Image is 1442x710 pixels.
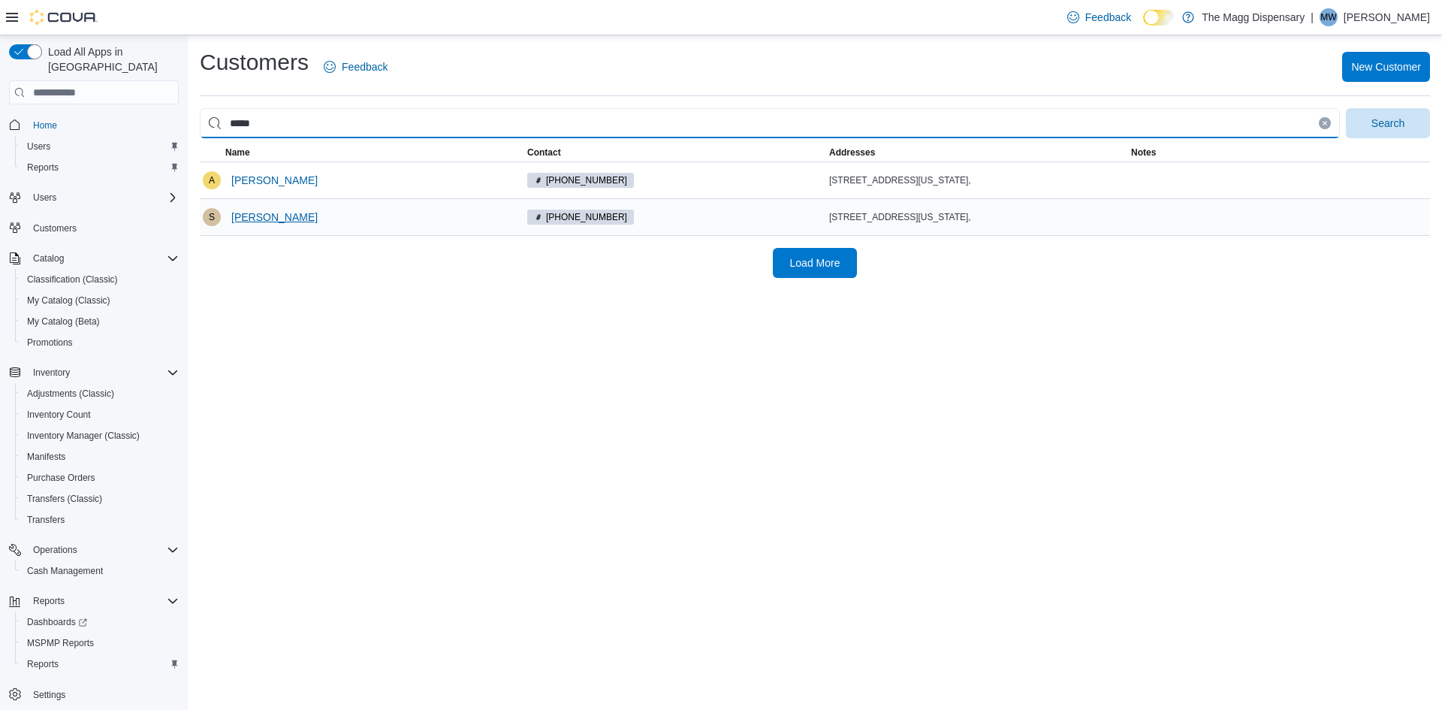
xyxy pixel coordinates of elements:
span: Users [27,140,50,153]
span: (662) 549-4242 [527,210,634,225]
a: Adjustments (Classic) [21,385,120,403]
span: Reports [27,592,179,610]
button: My Catalog (Classic) [15,290,185,311]
a: My Catalog (Beta) [21,313,106,331]
p: [PERSON_NAME] [1344,8,1430,26]
button: Inventory [27,364,76,382]
a: Transfers [21,511,71,529]
span: Inventory Manager (Classic) [27,430,140,442]
div: Anita [203,171,221,189]
a: Reports [21,655,65,673]
span: Users [27,189,179,207]
span: Cash Management [27,565,103,577]
div: Sheila [203,208,221,226]
button: Users [15,136,185,157]
h1: Customers [200,47,309,77]
span: MW [1320,8,1336,26]
span: Promotions [27,337,73,349]
span: Home [27,115,179,134]
span: Transfers (Classic) [27,493,102,505]
span: Feedback [342,59,388,74]
span: Customers [27,219,179,237]
span: Addresses [829,147,875,159]
a: Users [21,137,56,156]
span: Dashboards [27,616,87,628]
button: [PERSON_NAME] [225,165,324,195]
button: Promotions [15,332,185,353]
span: [PERSON_NAME] [231,210,318,225]
span: Inventory Manager (Classic) [21,427,179,445]
button: Customers [3,217,185,239]
button: Cash Management [15,560,185,582]
button: Reports [15,654,185,675]
button: Reports [3,591,185,612]
button: Catalog [3,248,185,269]
span: Reports [21,655,179,673]
button: Operations [27,541,83,559]
button: Inventory Count [15,404,185,425]
span: Inventory [27,364,179,382]
a: Classification (Classic) [21,270,124,289]
span: Search [1371,116,1404,131]
button: Clear input [1319,117,1331,129]
button: Users [27,189,62,207]
a: Feedback [318,52,394,82]
input: Dark Mode [1143,10,1175,26]
span: (662) 769-4059 [527,173,634,188]
span: Load All Apps in [GEOGRAPHIC_DATA] [42,44,179,74]
a: My Catalog (Classic) [21,292,116,310]
span: Settings [27,685,179,704]
span: Inventory Count [21,406,179,424]
span: Load More [790,255,840,270]
div: [STREET_ADDRESS][US_STATE], [829,211,1125,223]
span: Settings [33,689,65,701]
span: Reports [21,159,179,177]
a: Reports [21,159,65,177]
span: Purchase Orders [21,469,179,487]
span: Transfers (Classic) [21,490,179,508]
a: Promotions [21,334,79,352]
span: [PHONE_NUMBER] [546,174,627,187]
a: Transfers (Classic) [21,490,108,508]
a: Customers [27,219,83,237]
button: Settings [3,684,185,705]
p: The Magg Dispensary [1202,8,1305,26]
button: Inventory [3,362,185,383]
span: Customers [33,222,77,234]
span: Cash Management [21,562,179,580]
a: MSPMP Reports [21,634,100,652]
span: Inventory Count [27,409,91,421]
span: Catalog [33,252,64,264]
button: Classification (Classic) [15,269,185,290]
button: Operations [3,539,185,560]
span: Classification (Classic) [21,270,179,289]
button: Purchase Orders [15,467,185,488]
span: Reports [33,595,65,607]
div: [STREET_ADDRESS][US_STATE], [829,174,1125,186]
span: MSPMP Reports [21,634,179,652]
button: Adjustments (Classic) [15,383,185,404]
span: Users [21,137,179,156]
span: Notes [1131,147,1156,159]
span: Name [225,147,250,159]
button: MSPMP Reports [15,633,185,654]
button: Catalog [27,249,70,267]
span: My Catalog (Beta) [21,313,179,331]
span: Inventory [33,367,70,379]
span: Reports [27,162,59,174]
span: Transfers [21,511,179,529]
a: Dashboards [21,613,93,631]
a: Inventory Manager (Classic) [21,427,146,445]
span: Users [33,192,56,204]
a: Inventory Count [21,406,97,424]
span: S [209,208,215,226]
span: Operations [33,544,77,556]
a: Purchase Orders [21,469,101,487]
button: Load More [773,248,857,278]
span: Catalog [27,249,179,267]
span: Dashboards [21,613,179,631]
span: New Customer [1351,59,1421,74]
p: | [1311,8,1314,26]
span: A [209,171,215,189]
